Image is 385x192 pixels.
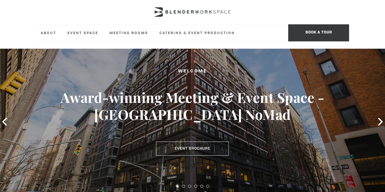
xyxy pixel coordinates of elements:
a: Event Brochure [156,141,229,155]
a: Meeting Rooms [105,24,153,41]
h2: Welcome [19,68,366,75]
a: About [36,24,61,41]
a: Catering & Event Production [155,24,240,41]
span: Book a tour [288,24,349,41]
a: Event Space [63,24,103,41]
h3: Award-winning Meeting & Event Space - [GEOGRAPHIC_DATA] NoMad [19,89,366,123]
